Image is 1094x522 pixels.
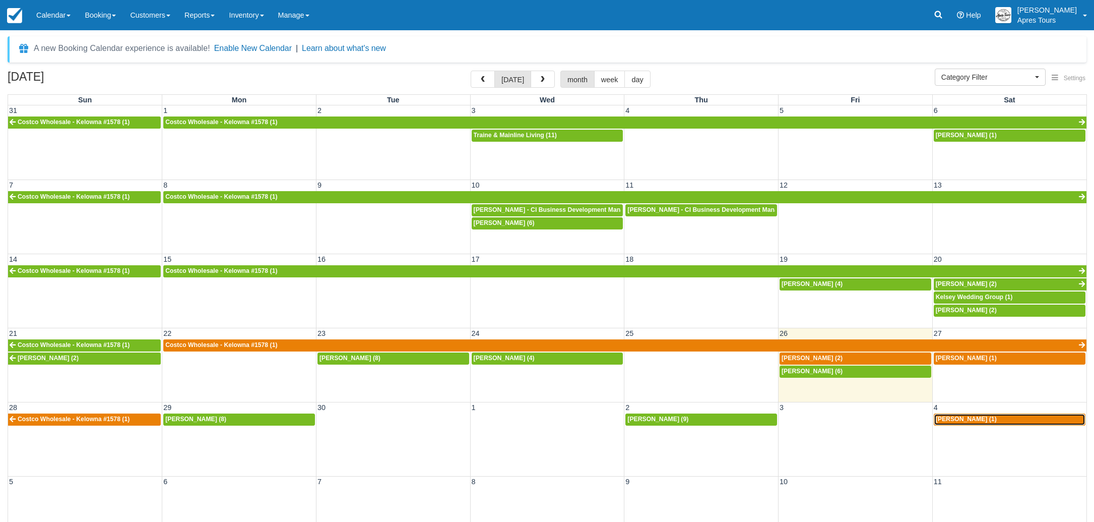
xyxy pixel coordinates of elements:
span: [PERSON_NAME] (6) [474,219,535,226]
a: [PERSON_NAME] (8) [163,414,315,426]
a: [PERSON_NAME] (6) [780,366,931,378]
a: [PERSON_NAME] (9) [625,414,777,426]
span: 6 [162,478,168,486]
span: Costco Wholesale - Kelowna #1578 (1) [18,416,130,423]
span: 11 [624,181,634,189]
span: [PERSON_NAME] (2) [936,307,997,314]
span: Sat [1004,96,1015,104]
a: Costco Wholesale - Kelowna #1578 (1) [163,265,1086,277]
button: Category Filter [935,69,1046,86]
span: 27 [933,329,943,337]
span: Sun [78,96,92,104]
span: 2 [624,403,630,412]
a: [PERSON_NAME] (8) [317,353,469,365]
span: 3 [471,106,477,114]
span: 5 [8,478,14,486]
p: [PERSON_NAME] [1017,5,1077,15]
span: Kelsey Wedding Group (1) [936,294,1013,301]
span: 8 [162,181,168,189]
span: Costco Wholesale - Kelowna #1578 (1) [165,119,277,126]
a: Costco Wholesale - Kelowna #1578 (1) [8,265,161,277]
span: Costco Wholesale - Kelowna #1578 (1) [18,119,130,126]
i: Help [957,12,964,19]
a: [PERSON_NAME] (4) [780,278,931,291]
button: month [560,71,595,88]
span: [PERSON_NAME] (1) [936,132,997,139]
span: 24 [471,329,481,337]
span: [PERSON_NAME] (1) [936,416,997,423]
span: 17 [471,255,481,263]
span: 8 [471,478,477,486]
span: [PERSON_NAME] - CI Business Development Manager (11) [474,206,647,213]
a: Costco Wholesale - Kelowna #1578 (1) [8,414,161,426]
span: 16 [316,255,327,263]
a: [PERSON_NAME] (2) [934,278,1086,291]
span: 7 [316,478,323,486]
span: | [296,44,298,52]
span: Traine & Mainline Living (11) [474,132,557,139]
button: [DATE] [494,71,531,88]
span: [PERSON_NAME] (8) [165,416,226,423]
button: week [594,71,625,88]
span: 29 [162,403,172,412]
a: Costco Wholesale - Kelowna #1578 (1) [163,117,1086,129]
span: 22 [162,329,172,337]
button: Settings [1046,71,1091,86]
img: checkfront-main-nav-mini-logo.png [7,8,22,23]
span: 9 [316,181,323,189]
button: Enable New Calendar [214,43,292,53]
span: Category Filter [941,72,1033,82]
span: [PERSON_NAME] (1) [936,355,997,362]
span: [PERSON_NAME] (2) [782,355,843,362]
span: 2 [316,106,323,114]
span: 15 [162,255,172,263]
span: [PERSON_NAME] (2) [18,355,79,362]
span: Mon [232,96,247,104]
span: 1 [471,403,477,412]
a: [PERSON_NAME] (4) [472,353,623,365]
span: [PERSON_NAME] (4) [782,280,843,287]
a: [PERSON_NAME] (2) [780,353,931,365]
img: A1 [995,7,1011,23]
span: 28 [8,403,18,412]
span: [PERSON_NAME] (8) [319,355,380,362]
span: Costco Wholesale - Kelowna #1578 (1) [18,267,130,274]
span: 26 [779,329,789,337]
div: A new Booking Calendar experience is available! [34,42,210,54]
span: [PERSON_NAME] (9) [627,416,688,423]
a: [PERSON_NAME] (6) [472,217,623,229]
a: Costco Wholesale - Kelowna #1578 (1) [8,191,161,203]
button: day [624,71,650,88]
span: 19 [779,255,789,263]
a: [PERSON_NAME] (2) [934,305,1085,317]
span: 4 [624,106,630,114]
a: Costco Wholesale - Kelowna #1578 (1) [8,339,161,352]
span: Thu [694,96,707,104]
span: Costco Wholesale - Kelowna #1578 (1) [18,341,130,349]
span: 20 [933,255,943,263]
a: Traine & Mainline Living (11) [472,130,623,142]
span: Costco Wholesale - Kelowna #1578 (1) [18,193,130,200]
span: Settings [1064,75,1085,82]
span: 30 [316,403,327,412]
span: 5 [779,106,785,114]
h2: [DATE] [8,71,135,89]
span: 18 [624,255,634,263]
span: 9 [624,478,630,486]
span: [PERSON_NAME] (4) [474,355,535,362]
span: 6 [933,106,939,114]
span: Costco Wholesale - Kelowna #1578 (1) [165,193,277,200]
span: Help [966,11,981,19]
span: [PERSON_NAME] (6) [782,368,843,375]
span: Tue [387,96,400,104]
span: [PERSON_NAME] - CI Business Development Manager (7) [627,206,797,213]
span: 23 [316,329,327,337]
span: 1 [162,106,168,114]
a: [PERSON_NAME] (1) [934,353,1085,365]
a: Learn about what's new [302,44,386,52]
a: Costco Wholesale - Kelowna #1578 (1) [8,117,161,129]
span: 11 [933,478,943,486]
span: Costco Wholesale - Kelowna #1578 (1) [165,267,277,274]
p: Apres Tours [1017,15,1077,25]
a: [PERSON_NAME] (1) [934,130,1085,142]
